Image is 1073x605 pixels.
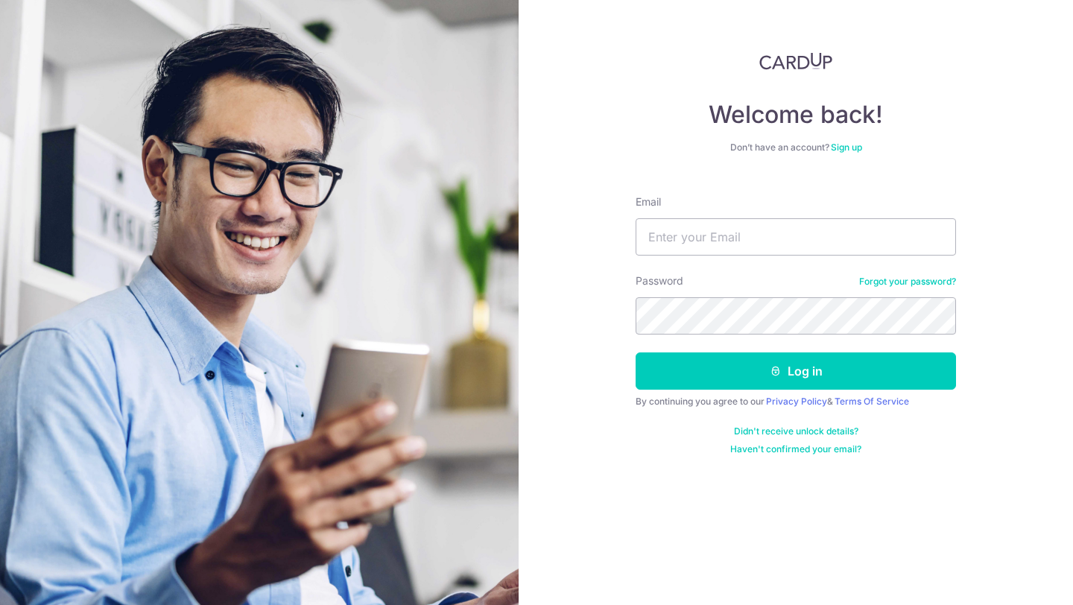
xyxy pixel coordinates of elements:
[859,276,956,288] a: Forgot your password?
[766,396,827,407] a: Privacy Policy
[759,52,832,70] img: CardUp Logo
[636,352,956,390] button: Log in
[835,396,909,407] a: Terms Of Service
[636,194,661,209] label: Email
[734,425,858,437] a: Didn't receive unlock details?
[636,142,956,153] div: Don’t have an account?
[636,218,956,256] input: Enter your Email
[636,396,956,408] div: By continuing you agree to our &
[730,443,861,455] a: Haven't confirmed your email?
[636,100,956,130] h4: Welcome back!
[636,273,683,288] label: Password
[831,142,862,153] a: Sign up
